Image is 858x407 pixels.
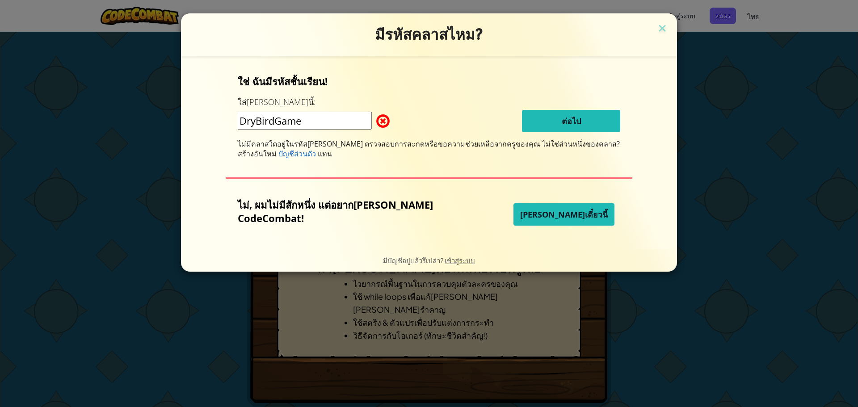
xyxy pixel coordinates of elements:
[238,97,315,108] label: ใส่[PERSON_NAME]นี้:
[278,149,316,159] span: บัญชีส่วนตัว
[238,75,620,88] p: ใช่ ฉันมีรหัสชั้นเรียน!
[375,25,484,43] span: มีรหัสคลาสไหม?
[562,116,581,126] span: ต่อไป
[656,22,668,36] img: close icon
[445,256,475,264] a: เข้าสู่ระบบ
[522,110,620,132] button: ต่อไป
[238,198,463,225] p: ไม่, ผมไม่มีสักหนึ่ง แต่อยาก[PERSON_NAME] CodeCombat!
[383,256,445,264] span: มีบัญชีอยู่แล้วรึเปล่า?
[316,149,332,159] span: แทน
[238,139,542,149] span: ไม่มีคลาสใดอยู่ในรหัส[PERSON_NAME] ตรวจสอบการสะกดหรือขอความช่วยเหลือจากครูของคุณ
[238,139,620,159] span: ไม่ใช่ส่วนหนึ่งของคลาส? สร้างอันใหม่
[520,209,608,220] span: [PERSON_NAME]เดี๋ยวนี้
[513,203,614,226] button: [PERSON_NAME]เดี๋ยวนี้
